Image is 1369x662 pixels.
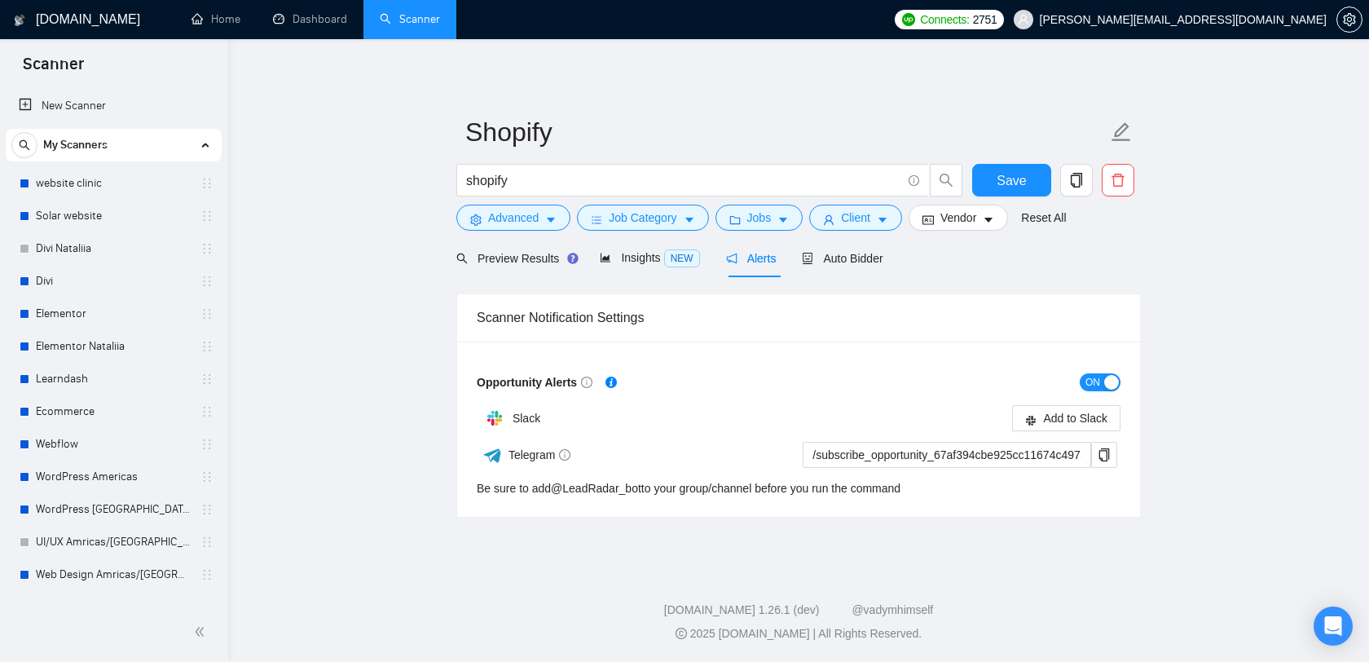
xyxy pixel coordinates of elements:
span: search [456,253,468,264]
a: WordPress Americas [36,461,191,493]
span: Jobs [747,209,772,227]
span: idcard [922,214,934,226]
span: Connects: [920,11,969,29]
a: WordPress [GEOGRAPHIC_DATA] [36,493,191,526]
span: Job Category [609,209,676,227]
span: Add to Slack [1043,409,1107,427]
a: [DOMAIN_NAME] 1.26.1 (dev) [664,603,820,616]
span: Auto Bidder [802,252,883,265]
button: idcardVendorcaret-down [909,205,1008,231]
span: holder [200,210,213,223]
span: delete [1103,173,1133,188]
span: holder [200,307,213,320]
span: holder [200,340,213,353]
span: edit [1111,121,1132,143]
span: caret-down [777,214,789,226]
img: ww3wtPAAAAAElFTkSuQmCC [482,445,503,466]
a: Webflow [36,428,191,461]
span: double-left [194,624,210,640]
span: holder [200,601,213,614]
span: info-circle [909,175,919,186]
img: upwork-logo.png [902,13,915,26]
button: search [930,164,962,196]
a: searchScanner [380,12,440,26]
span: setting [470,214,482,226]
span: slack [1025,413,1037,426]
span: ON [1085,373,1100,391]
a: Ecommerce [36,395,191,428]
div: Be sure to add to your group/channel before you run the command [477,479,900,497]
div: Open Intercom Messenger [1314,607,1353,646]
span: holder [200,177,213,190]
img: logo [14,7,25,33]
span: area-chart [600,252,611,263]
div: Tooltip anchor [604,375,618,390]
input: Search Freelance Jobs... [466,170,901,191]
button: settingAdvancedcaret-down [456,205,570,231]
span: NEW [664,249,700,267]
span: 2751 [973,11,997,29]
a: Web Design Amricas/[GEOGRAPHIC_DATA] [36,558,191,591]
span: holder [200,275,213,288]
button: search [11,132,37,158]
button: copy [1060,164,1093,196]
span: Scanner [10,52,97,86]
a: Learndash [36,363,191,395]
div: 2025 [DOMAIN_NAME] | All Rights Reserved. [241,625,1356,642]
a: New Scanner [19,90,209,122]
span: Slack [513,412,540,425]
span: setting [1337,13,1362,26]
input: Scanner name... [465,112,1107,152]
span: Opportunity Alerts [477,376,592,389]
button: slackAdd to Slack [1012,405,1120,431]
button: setting [1336,7,1362,33]
a: Divi [36,265,191,298]
span: info-circle [581,377,592,388]
button: userClientcaret-down [809,205,902,231]
span: holder [200,438,213,451]
a: Elementor [36,298,191,330]
span: My Scanners [43,129,108,161]
span: caret-down [545,214,557,226]
a: @vadymhimself [852,603,933,616]
span: Save [997,170,1026,191]
button: folderJobscaret-down [715,205,803,231]
span: user [1018,14,1029,25]
li: New Scanner [6,90,222,122]
span: search [12,139,37,151]
button: barsJob Categorycaret-down [577,205,708,231]
span: folder [729,214,741,226]
button: Save [972,164,1051,196]
span: holder [200,503,213,516]
span: Advanced [488,209,539,227]
a: UI/UX Amricas/[GEOGRAPHIC_DATA]/[GEOGRAPHIC_DATA] [36,526,191,558]
span: copyright [676,628,687,639]
a: Short-term of Web Design Amricas/[GEOGRAPHIC_DATA] [36,591,191,624]
span: Alerts [726,252,777,265]
span: caret-down [877,214,888,226]
div: Tooltip anchor [566,251,580,266]
a: Reset All [1021,209,1066,227]
span: notification [726,253,737,264]
a: setting [1336,13,1362,26]
span: copy [1061,173,1092,188]
span: Vendor [940,209,976,227]
span: Preview Results [456,252,574,265]
button: copy [1091,442,1117,468]
div: Scanner Notification Settings [477,294,1120,341]
span: robot [802,253,813,264]
a: @LeadRadar_bot [551,482,641,495]
a: website clinic [36,167,191,200]
span: search [931,173,962,188]
span: caret-down [684,214,695,226]
span: Client [841,209,870,227]
a: Elementor Nataliia [36,330,191,363]
span: Telegram [508,448,571,461]
span: info-circle [559,449,570,461]
img: hpQkSZIkSZIkSZIkSZIkSZIkSZIkSZIkSZIkSZIkSZIkSZIkSZIkSZIkSZIkSZIkSZIkSZIkSZIkSZIkSZIkSZIkSZIkSZIkS... [478,402,511,435]
a: Divi Nataliia [36,232,191,265]
button: delete [1102,164,1134,196]
span: bars [591,214,602,226]
a: homeHome [191,12,240,26]
span: holder [200,405,213,418]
